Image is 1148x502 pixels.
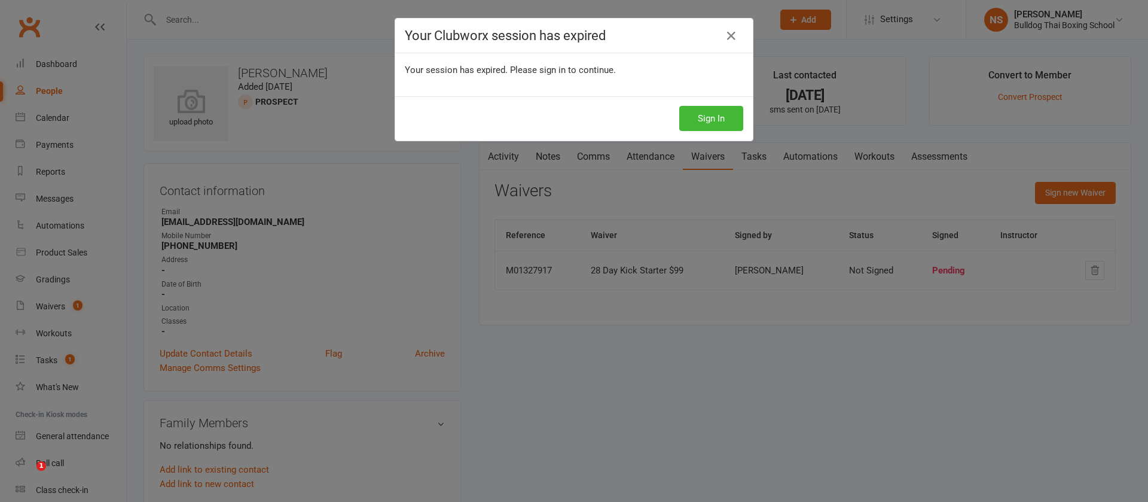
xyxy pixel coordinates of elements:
iframe: Intercom live chat [12,461,41,490]
button: Sign In [679,106,743,131]
h4: Your Clubworx session has expired [405,28,743,43]
span: Your session has expired. Please sign in to continue. [405,65,616,75]
span: 1 [36,461,46,471]
a: Close [722,26,741,45]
